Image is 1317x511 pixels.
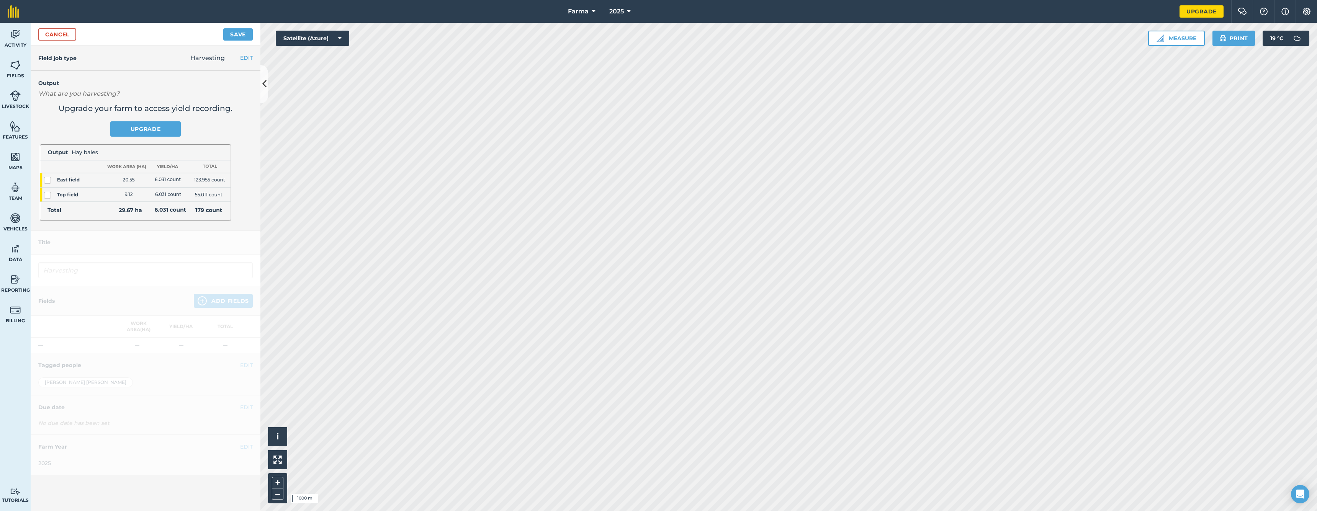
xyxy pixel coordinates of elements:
[110,121,181,137] a: Upgrade
[240,54,253,62] button: EDIT
[1157,34,1164,42] img: Ruler icon
[1238,8,1247,15] img: Two speech bubbles overlapping with the left bubble in the forefront
[8,5,19,18] img: fieldmargin Logo
[1212,31,1255,46] button: Print
[609,7,624,16] span: 2025
[40,103,251,114] h2: Upgrade your farm to access yield recording.
[1281,7,1289,16] img: svg+xml;base64,PHN2ZyB4bWxucz0iaHR0cDovL3d3dy53My5vcmcvMjAwMC9zdmciIHdpZHRoPSIxNyIgaGVpZ2h0PSIxNy...
[276,432,279,441] span: i
[1270,31,1283,46] span: 19 ° C
[10,488,21,495] img: svg+xml;base64,PD94bWwgdmVyc2lvbj0iMS4wIiBlbmNvZGluZz0idXRmLTgiPz4KPCEtLSBHZW5lcmF0b3I6IEFkb2JlIE...
[1291,485,1309,503] div: Open Intercom Messenger
[1302,8,1311,15] img: A cog icon
[10,212,21,224] img: svg+xml;base64,PD94bWwgdmVyc2lvbj0iMS4wIiBlbmNvZGluZz0idXRmLTgiPz4KPCEtLSBHZW5lcmF0b3I6IEFkb2JlIE...
[1148,31,1205,46] button: Measure
[10,182,21,193] img: svg+xml;base64,PD94bWwgdmVyc2lvbj0iMS4wIiBlbmNvZGluZz0idXRmLTgiPz4KPCEtLSBHZW5lcmF0b3I6IEFkb2JlIE...
[273,455,282,464] img: Four arrows, one pointing top left, one top right, one bottom right and the last bottom left
[190,54,225,62] span: Harvesting
[272,477,283,488] button: +
[272,488,283,500] button: –
[1289,31,1305,46] img: svg+xml;base64,PD94bWwgdmVyc2lvbj0iMS4wIiBlbmNvZGluZz0idXRmLTgiPz4KPCEtLSBHZW5lcmF0b3I6IEFkb2JlIE...
[10,274,21,285] img: svg+xml;base64,PD94bWwgdmVyc2lvbj0iMS4wIiBlbmNvZGluZz0idXRmLTgiPz4KPCEtLSBHZW5lcmF0b3I6IEFkb2JlIE...
[10,121,21,132] img: svg+xml;base64,PHN2ZyB4bWxucz0iaHR0cDovL3d3dy53My5vcmcvMjAwMC9zdmciIHdpZHRoPSI1NiIgaGVpZ2h0PSI2MC...
[38,90,119,97] em: What are you harvesting?
[10,243,21,255] img: svg+xml;base64,PD94bWwgdmVyc2lvbj0iMS4wIiBlbmNvZGluZz0idXRmLTgiPz4KPCEtLSBHZW5lcmF0b3I6IEFkb2JlIE...
[276,31,349,46] button: Satellite (Azure)
[10,151,21,163] img: svg+xml;base64,PHN2ZyB4bWxucz0iaHR0cDovL3d3dy53My5vcmcvMjAwMC9zdmciIHdpZHRoPSI1NiIgaGVpZ2h0PSI2MC...
[1180,5,1224,18] a: Upgrade
[268,427,287,446] button: i
[1263,31,1309,46] button: 19 °C
[10,304,21,316] img: svg+xml;base64,PD94bWwgdmVyc2lvbj0iMS4wIiBlbmNvZGluZz0idXRmLTgiPz4KPCEtLSBHZW5lcmF0b3I6IEFkb2JlIE...
[10,59,21,71] img: svg+xml;base64,PHN2ZyB4bWxucz0iaHR0cDovL3d3dy53My5vcmcvMjAwMC9zdmciIHdpZHRoPSI1NiIgaGVpZ2h0PSI2MC...
[38,54,77,62] h4: Field job type
[568,7,589,16] span: Farma
[1219,34,1227,43] img: svg+xml;base64,PHN2ZyB4bWxucz0iaHR0cDovL3d3dy53My5vcmcvMjAwMC9zdmciIHdpZHRoPSIxOSIgaGVpZ2h0PSIyNC...
[38,28,76,41] a: Cancel
[223,28,253,41] button: Save
[38,78,253,88] h4: Output
[1259,8,1268,15] img: A question mark icon
[10,90,21,101] img: svg+xml;base64,PD94bWwgdmVyc2lvbj0iMS4wIiBlbmNvZGluZz0idXRmLTgiPz4KPCEtLSBHZW5lcmF0b3I6IEFkb2JlIE...
[10,29,21,40] img: svg+xml;base64,PD94bWwgdmVyc2lvbj0iMS4wIiBlbmNvZGluZz0idXRmLTgiPz4KPCEtLSBHZW5lcmF0b3I6IEFkb2JlIE...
